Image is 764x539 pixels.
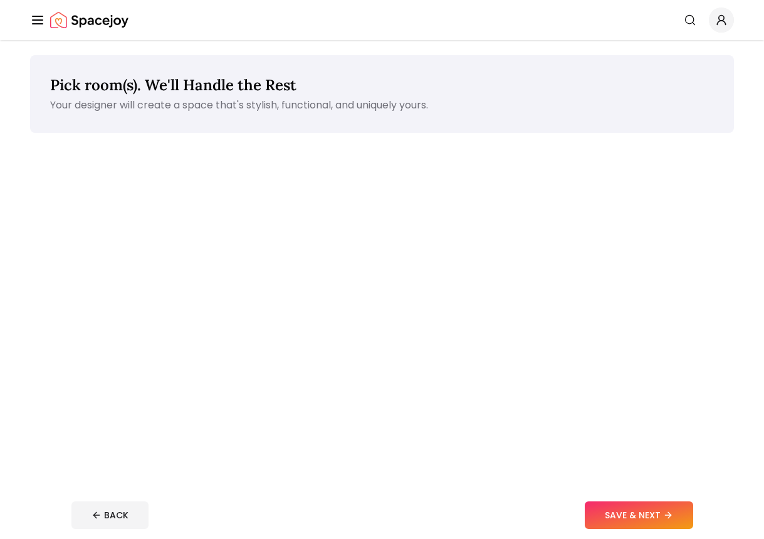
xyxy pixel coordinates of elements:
button: BACK [71,501,149,529]
p: Your designer will create a space that's stylish, functional, and uniquely yours. [50,98,714,113]
img: Spacejoy Logo [50,8,128,33]
span: Pick room(s). We'll Handle the Rest [50,75,296,95]
a: Spacejoy [50,8,128,33]
button: SAVE & NEXT [585,501,693,529]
